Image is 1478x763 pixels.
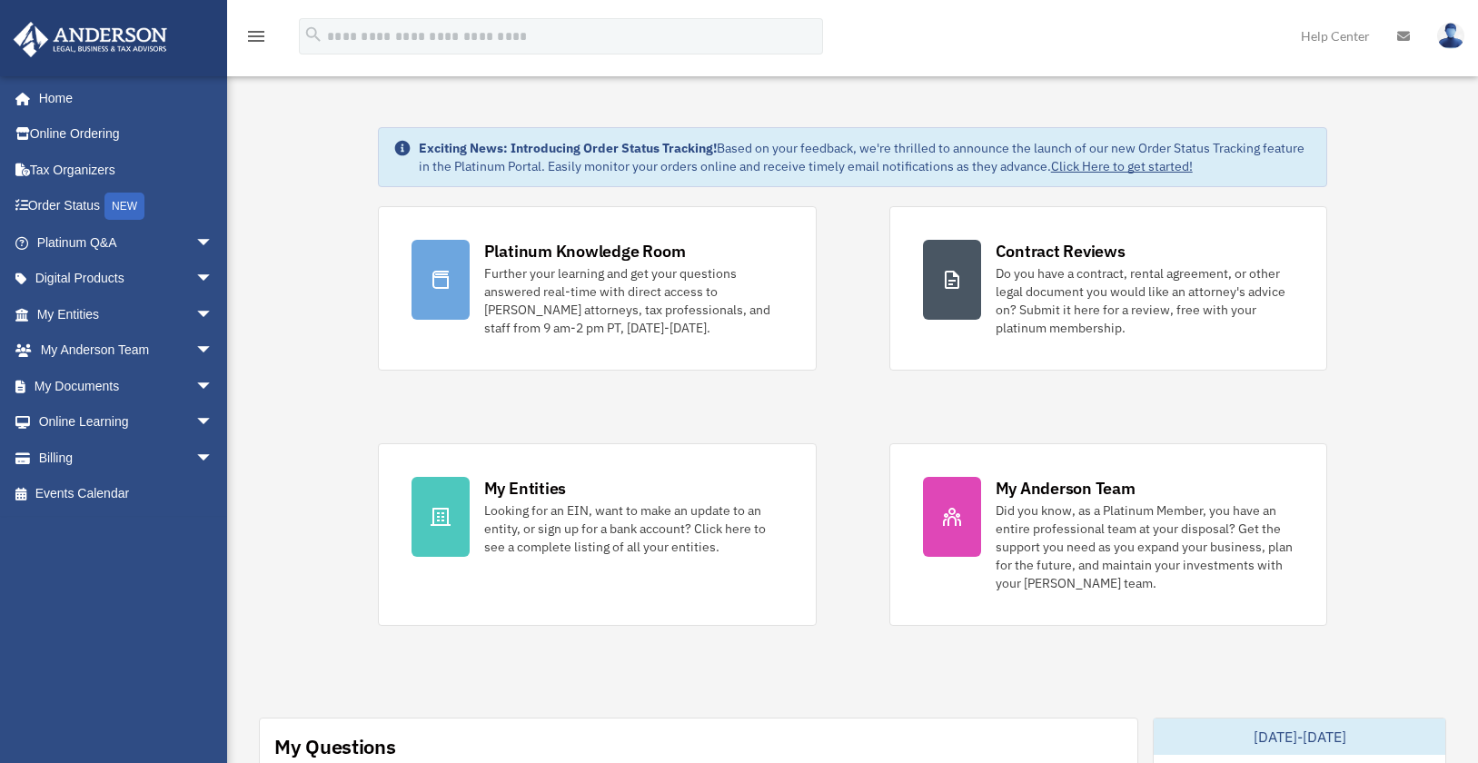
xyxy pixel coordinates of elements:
[13,80,232,116] a: Home
[274,733,396,760] div: My Questions
[1154,718,1445,755] div: [DATE]-[DATE]
[104,193,144,220] div: NEW
[13,261,241,297] a: Digital Productsarrow_drop_down
[889,443,1328,626] a: My Anderson Team Did you know, as a Platinum Member, you have an entire professional team at your...
[13,476,241,512] a: Events Calendar
[889,206,1328,371] a: Contract Reviews Do you have a contract, rental agreement, or other legal document you would like...
[8,22,173,57] img: Anderson Advisors Platinum Portal
[419,139,1313,175] div: Based on your feedback, we're thrilled to announce the launch of our new Order Status Tracking fe...
[245,25,267,47] i: menu
[378,206,817,371] a: Platinum Knowledge Room Further your learning and get your questions answered real-time with dire...
[484,477,566,500] div: My Entities
[1437,23,1464,49] img: User Pic
[195,440,232,477] span: arrow_drop_down
[13,332,241,369] a: My Anderson Teamarrow_drop_down
[195,261,232,298] span: arrow_drop_down
[13,152,241,188] a: Tax Organizers
[484,240,686,263] div: Platinum Knowledge Room
[996,240,1126,263] div: Contract Reviews
[303,25,323,45] i: search
[996,501,1294,592] div: Did you know, as a Platinum Member, you have an entire professional team at your disposal? Get th...
[484,501,783,556] div: Looking for an EIN, want to make an update to an entity, or sign up for a bank account? Click her...
[484,264,783,337] div: Further your learning and get your questions answered real-time with direct access to [PERSON_NAM...
[13,440,241,476] a: Billingarrow_drop_down
[13,296,241,332] a: My Entitiesarrow_drop_down
[245,32,267,47] a: menu
[13,116,241,153] a: Online Ordering
[195,404,232,441] span: arrow_drop_down
[195,368,232,405] span: arrow_drop_down
[195,224,232,262] span: arrow_drop_down
[13,188,241,225] a: Order StatusNEW
[419,140,717,156] strong: Exciting News: Introducing Order Status Tracking!
[13,224,241,261] a: Platinum Q&Aarrow_drop_down
[13,404,241,441] a: Online Learningarrow_drop_down
[378,443,817,626] a: My Entities Looking for an EIN, want to make an update to an entity, or sign up for a bank accoun...
[13,368,241,404] a: My Documentsarrow_drop_down
[996,477,1136,500] div: My Anderson Team
[195,332,232,370] span: arrow_drop_down
[195,296,232,333] span: arrow_drop_down
[996,264,1294,337] div: Do you have a contract, rental agreement, or other legal document you would like an attorney's ad...
[1051,158,1193,174] a: Click Here to get started!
